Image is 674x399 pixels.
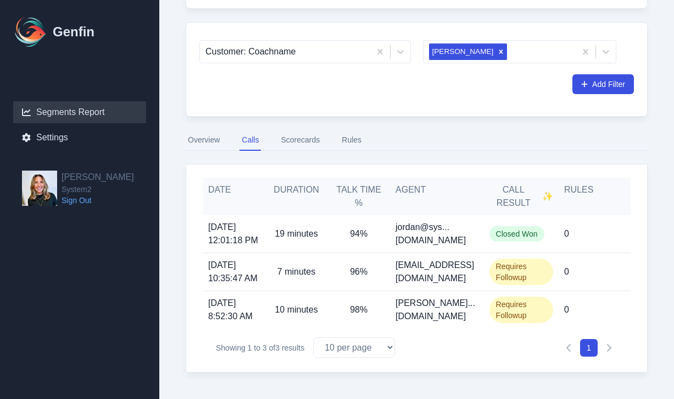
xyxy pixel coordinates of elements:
span: [DATE] 12:01:18 PM [208,221,260,247]
button: 1 [580,339,598,357]
img: Mo Maciejewski [22,171,57,206]
span: [DATE] 10:35:47 AM [208,259,260,285]
button: Add Filter [572,74,634,94]
span: [DATE] 8:52:30 AM [208,297,260,323]
p: [PERSON_NAME]...[DOMAIN_NAME] [396,297,478,323]
div: [PERSON_NAME] [429,43,495,60]
span: 3 [275,343,280,352]
span: 1 [248,343,252,352]
h5: Date [208,183,260,196]
span: Closed Won [489,226,544,242]
p: 0 [564,227,569,241]
button: Calls [239,130,261,151]
span: Requires Followup [489,259,553,285]
h1: Genfin [53,23,94,41]
h5: Rules [564,183,593,210]
p: 98% [350,303,367,316]
p: 94% [350,227,367,241]
button: Overview [186,130,222,151]
p: 0 [564,303,569,316]
h5: Talk Time % [333,183,385,210]
div: Remove America Perez [495,43,507,60]
p: Showing to of results [216,342,304,353]
span: ✨ [542,190,553,203]
p: 96% [350,265,367,278]
nav: Pagination [560,339,617,357]
a: Settings [13,127,146,149]
p: 10 minutes [275,303,317,316]
button: Scorecards [278,130,322,151]
p: jordan@sys...[DOMAIN_NAME] [396,221,478,247]
h5: Call Result [489,183,553,210]
a: Sign Out [62,195,134,206]
p: 0 [564,265,569,278]
h2: [PERSON_NAME] [62,171,134,184]
a: Segments Report [13,101,146,123]
h5: Duration [271,183,322,196]
p: 19 minutes [275,227,317,241]
span: Requires Followup [489,297,553,323]
span: System2 [62,184,134,195]
p: 7 minutes [277,265,315,278]
img: Logo [13,14,48,50]
span: 3 [263,343,267,352]
button: Rules [339,130,364,151]
h5: Agent [396,183,426,210]
p: [EMAIL_ADDRESS][DOMAIN_NAME] [396,259,478,285]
